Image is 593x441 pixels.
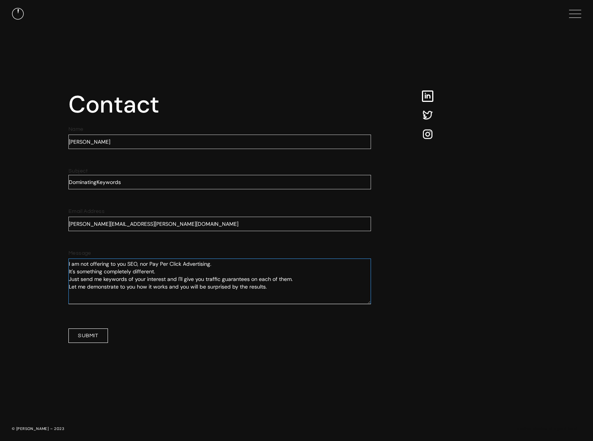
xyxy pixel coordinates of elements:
label: Email Address [68,208,371,215]
div: © [PERSON_NAME] – 2023 [12,426,296,432]
div: menu [563,3,587,24]
label: Subject [68,167,371,175]
label: Message [68,249,371,257]
input: enter your name [68,135,371,149]
input: enter your email [68,217,371,231]
input: enter a subject [68,175,371,189]
form: Email Form [68,125,371,343]
a: another shadow of a giant hand [517,426,577,432]
div: Contact [68,90,159,119]
label: Name [68,125,371,133]
a: home [12,8,563,20]
input: Submit [68,328,108,343]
